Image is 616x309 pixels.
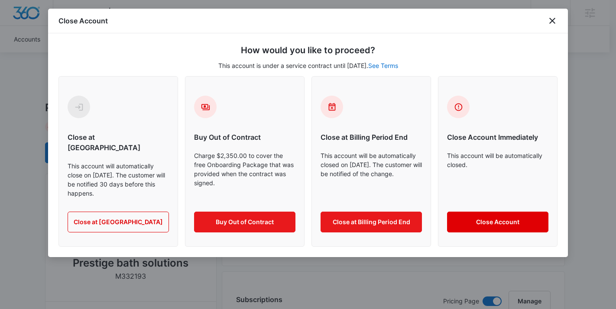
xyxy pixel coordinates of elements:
h5: How would you like to proceed? [58,44,558,57]
button: close [547,16,558,26]
div: v 4.0.25 [24,14,42,21]
h6: Close at Billing Period End [321,132,422,142]
h6: Buy Out of Contract [194,132,295,142]
a: See Terms [368,62,398,69]
div: Keywords by Traffic [96,51,146,57]
button: Close Account [447,212,548,232]
p: This account will be automatically closed. [447,151,548,198]
div: Domain: [DOMAIN_NAME] [23,23,95,29]
button: Close at Billing Period End [321,212,422,232]
p: This account will automatically close on [DATE]. The customer will be notified 30 days before thi... [68,161,169,198]
div: Domain Overview [33,51,78,57]
button: Close at [GEOGRAPHIC_DATA] [68,212,169,232]
img: logo_orange.svg [14,14,21,21]
h6: Close Account Immediately [447,132,548,142]
p: This account will be automatically closed on [DATE]. The customer will be notified of the change. [321,151,422,198]
img: website_grey.svg [14,23,21,29]
img: tab_domain_overview_orange.svg [23,50,30,57]
p: Charge $2,350.00 to cover the free Onboarding Package that was provided when the contract was sig... [194,151,295,198]
h1: Close Account [58,16,108,26]
p: This account is under a service contract until [DATE]. [58,61,558,70]
button: Buy Out of Contract [194,212,295,232]
img: tab_keywords_by_traffic_grey.svg [86,50,93,57]
h6: Close at [GEOGRAPHIC_DATA] [68,132,169,153]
